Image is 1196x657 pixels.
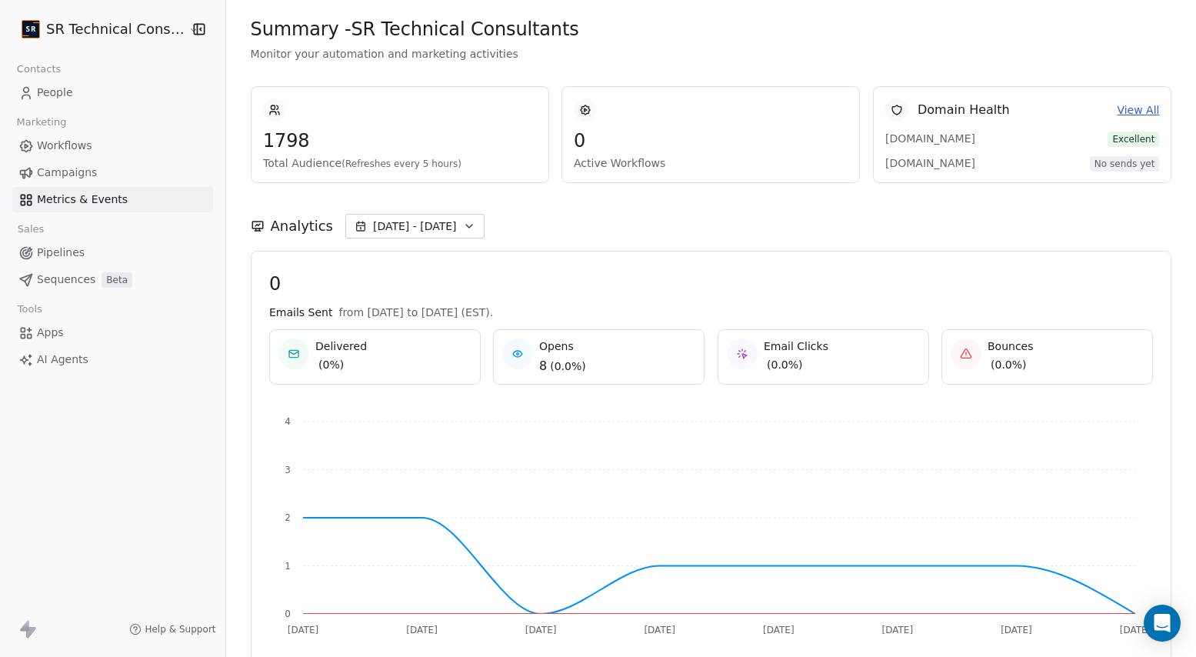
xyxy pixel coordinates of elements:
[37,272,95,288] span: Sequences
[12,320,213,345] a: Apps
[1144,605,1181,642] div: Open Intercom Messenger
[644,625,675,635] tspan: [DATE]
[1001,625,1032,635] tspan: [DATE]
[1089,156,1159,172] span: No sends yet
[918,101,1010,119] span: Domain Health
[885,155,993,171] span: [DOMAIN_NAME]
[1117,102,1159,118] a: View All
[539,339,586,354] span: Opens
[1108,132,1159,147] span: Excellent
[10,111,73,134] span: Marketing
[287,625,318,635] tspan: [DATE]
[37,165,97,181] span: Campaigns
[12,267,213,292] a: SequencesBeta
[1119,625,1151,635] tspan: [DATE]
[574,155,848,171] span: Active Workflows
[12,80,213,105] a: People
[271,216,333,236] span: Analytics
[763,339,828,354] span: Email Clicks
[37,85,73,101] span: People
[269,305,332,320] span: Emails Sent
[12,160,213,185] a: Campaigns
[406,625,438,635] tspan: [DATE]
[11,298,48,321] span: Tools
[22,20,40,38] img: SR%20Tech%20Consultants%20icon%2080x80.png
[263,129,537,152] span: 1798
[37,245,85,261] span: Pipelines
[18,16,178,42] button: SR Technical Consultants
[285,561,291,572] tspan: 1
[37,352,88,368] span: AI Agents
[263,155,537,171] span: Total Audience
[988,339,1034,354] span: Bounces
[145,623,215,635] span: Help & Support
[338,305,493,320] span: from [DATE] to [DATE] (EST).
[373,218,457,234] span: [DATE] - [DATE]
[37,192,128,208] span: Metrics & Events
[251,46,1171,62] span: Monitor your automation and marketing activities
[12,240,213,265] a: Pipelines
[525,625,556,635] tspan: [DATE]
[341,158,461,169] span: (Refreshes every 5 hours)
[539,357,547,375] span: 8
[285,512,291,523] tspan: 2
[285,609,291,619] tspan: 0
[285,416,291,427] tspan: 4
[766,357,802,372] span: ( 0.0% )
[550,359,586,374] span: ( 0.0% )
[12,133,213,158] a: Workflows
[574,129,848,152] span: 0
[285,465,291,475] tspan: 3
[269,272,1153,295] span: 0
[345,214,485,238] button: [DATE] - [DATE]
[37,138,92,154] span: Workflows
[12,187,213,212] a: Metrics & Events
[315,339,367,354] span: Delivered
[46,19,185,39] span: SR Technical Consultants
[763,625,795,635] tspan: [DATE]
[991,357,1027,372] span: ( 0.0% )
[885,131,993,146] span: [DOMAIN_NAME]
[102,272,132,288] span: Beta
[251,18,579,41] span: Summary - SR Technical Consultants
[37,325,64,341] span: Apps
[11,218,51,241] span: Sales
[318,357,344,372] span: ( 0% )
[10,58,68,81] span: Contacts
[881,625,913,635] tspan: [DATE]
[129,623,215,635] a: Help & Support
[12,347,213,372] a: AI Agents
